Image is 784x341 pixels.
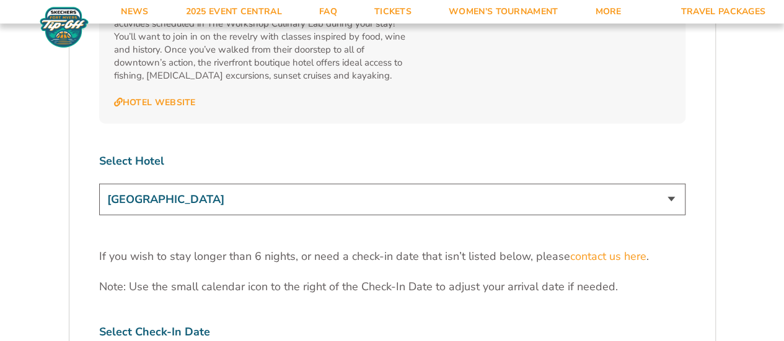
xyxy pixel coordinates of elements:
[570,249,646,264] a: contact us here
[99,153,685,169] label: Select Hotel
[99,324,685,340] label: Select Check-In Date
[99,279,685,295] p: Note: Use the small calendar icon to the right of the Check-In Date to adjust your arrival date i...
[114,97,196,108] a: Hotel Website
[37,6,91,48] img: Fort Myers Tip-Off
[99,249,685,264] p: If you wish to stay longer than 6 nights, or need a check-in date that isn’t listed below, please .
